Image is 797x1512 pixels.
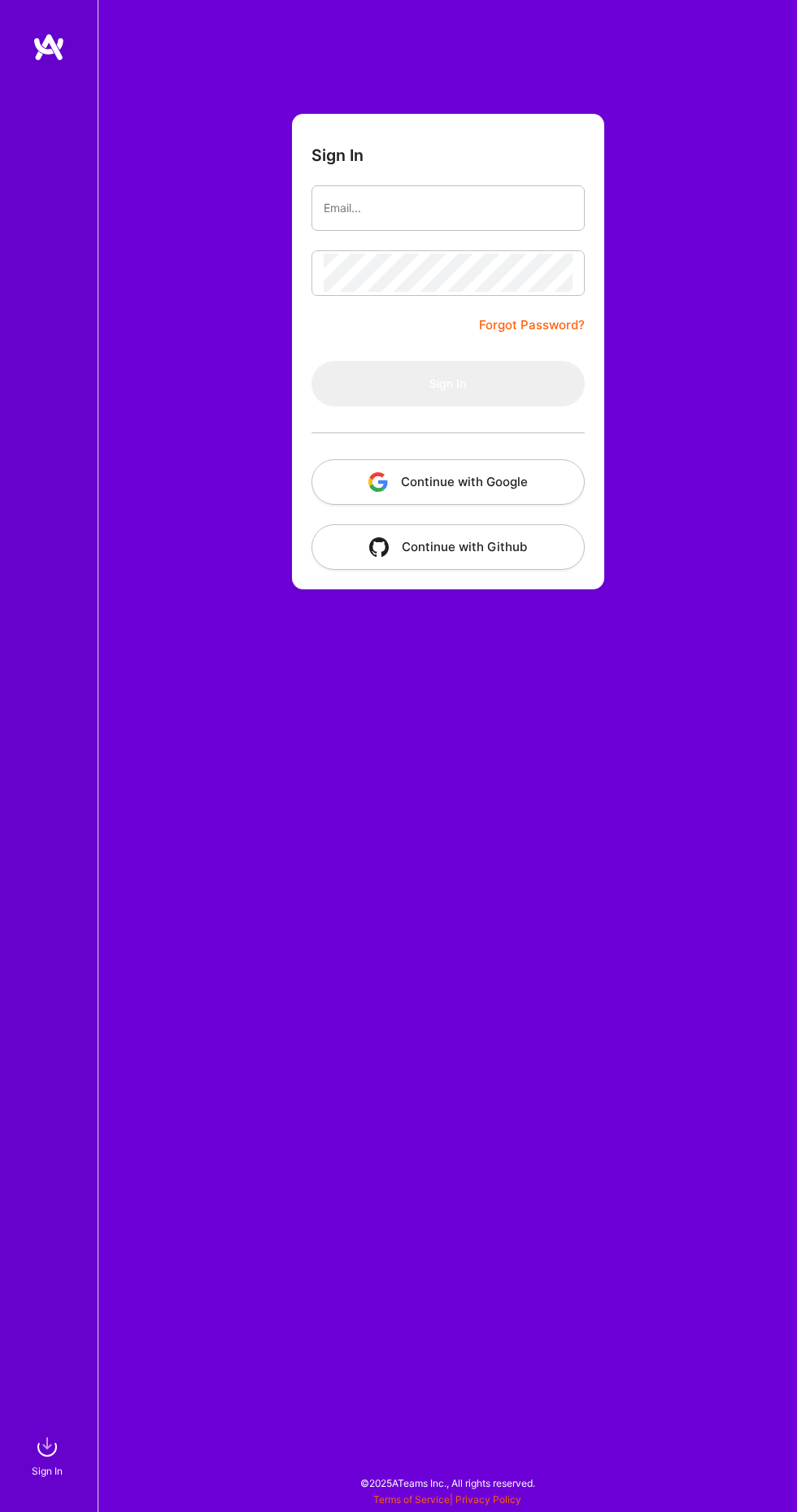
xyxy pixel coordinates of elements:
[368,472,388,492] img: icon
[98,1463,797,1504] div: © 2025 ATeams Inc., All rights reserved.
[479,315,585,335] a: Forgot Password?
[311,361,585,406] button: Sign In
[32,1463,63,1479] div: Sign In
[31,1431,63,1463] img: sign in
[311,459,585,505] button: Continue with Google
[373,1493,521,1505] span: |
[34,1431,63,1479] a: sign inSign In
[33,33,65,62] img: logo
[369,537,389,557] img: icon
[311,524,585,570] button: Continue with Github
[455,1493,521,1505] a: Privacy Policy
[373,1493,450,1505] a: Terms of Service
[311,146,364,166] h3: Sign In
[324,189,573,228] input: Email...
